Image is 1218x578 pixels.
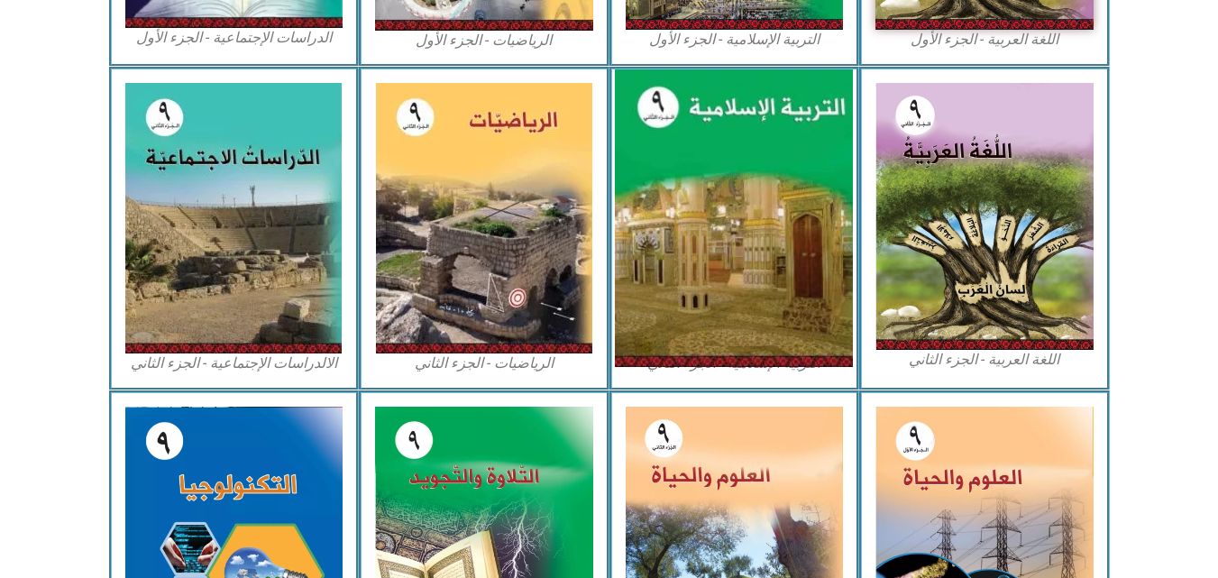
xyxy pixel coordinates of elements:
figcaption: اللغة العربية - الجزء الثاني [875,350,1094,370]
figcaption: الرياضيات - الجزء الثاني [375,353,593,373]
figcaption: الالدراسات الإجتماعية - الجزء الثاني [125,353,343,373]
figcaption: الرياضيات - الجزء الأول​ [375,31,593,50]
figcaption: التربية الإسلامية - الجزء الأول [626,30,844,50]
figcaption: اللغة العربية - الجزء الأول​ [875,30,1094,50]
figcaption: الدراسات الإجتماعية - الجزء الأول​ [125,28,343,48]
